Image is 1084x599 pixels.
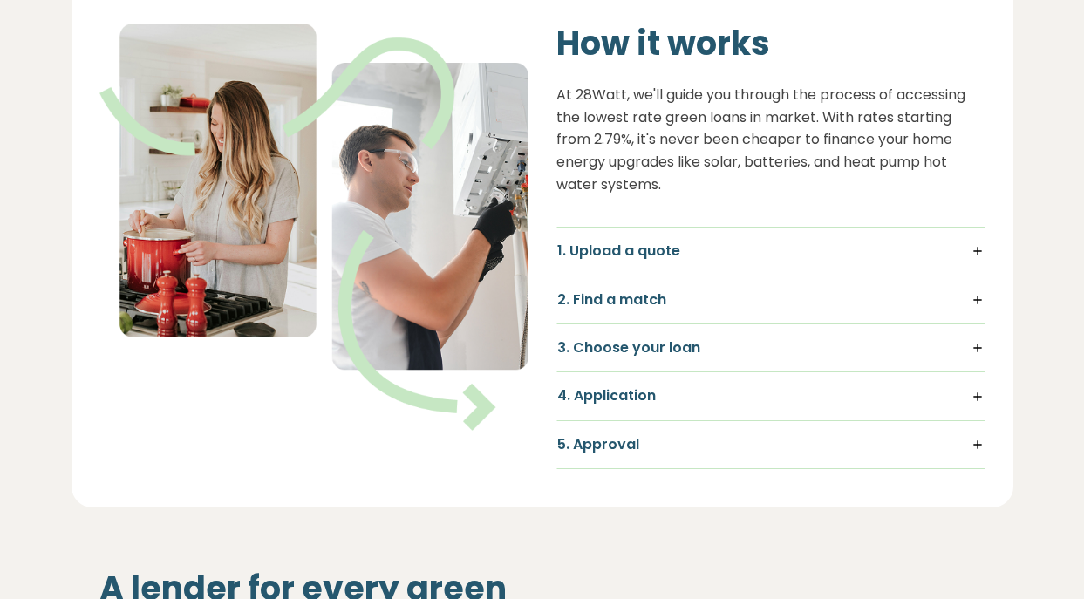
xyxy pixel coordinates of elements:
h5: 5. Approval [557,435,985,454]
p: At 28Watt, we'll guide you through the process of accessing the lowest rate green loans in market... [556,84,985,195]
h5: 2. Find a match [557,290,985,310]
h5: 3. Choose your loan [557,338,985,357]
h2: How it works [556,24,985,64]
h5: 1. Upload a quote [557,242,985,261]
h5: 4. Application [557,386,985,405]
img: Illustration showing finance steps [99,24,528,432]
